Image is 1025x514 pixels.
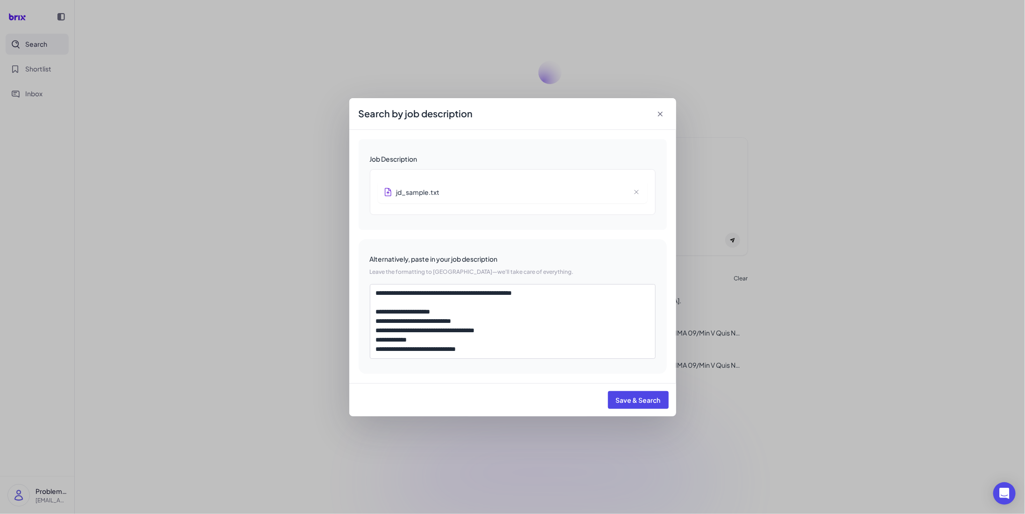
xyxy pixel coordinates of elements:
[370,154,656,164] div: Job Description
[370,267,656,277] p: Leave the formatting to [GEOGRAPHIC_DATA]—we'll take care of everything.
[608,391,669,409] button: Save & Search
[396,187,440,197] span: jd_sample.txt
[359,107,473,120] span: Search by job description
[616,396,661,404] span: Save & Search
[993,482,1016,505] div: Open Intercom Messenger
[370,254,656,264] div: Alternatively, paste in your job description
